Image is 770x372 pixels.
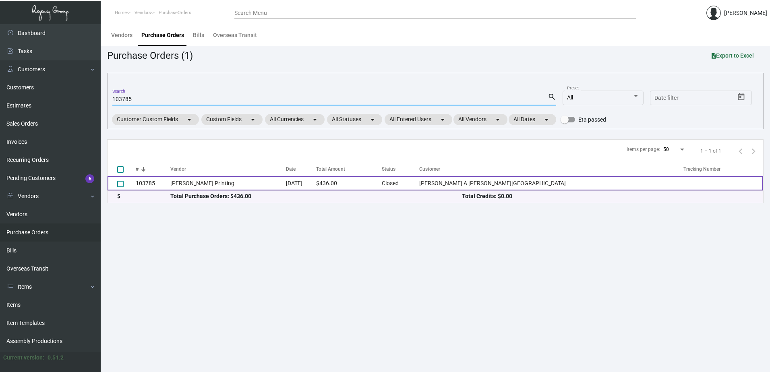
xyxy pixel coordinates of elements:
[213,31,257,39] div: Overseas Transit
[734,145,747,157] button: Previous page
[382,165,395,173] div: Status
[567,94,573,101] span: All
[683,165,720,173] div: Tracking Number
[627,146,660,153] div: Items per page:
[136,165,139,173] div: #
[712,52,754,59] span: Export to Excel
[170,165,186,173] div: Vendor
[683,165,763,173] div: Tracking Number
[382,165,420,173] div: Status
[286,165,296,173] div: Date
[706,6,721,20] img: admin@bootstrapmaster.com
[747,145,760,157] button: Next page
[286,176,317,190] td: [DATE]
[136,165,170,173] div: #
[509,114,556,125] mat-chip: All Dates
[170,192,462,200] div: Total Purchase Orders: $436.00
[663,147,669,152] span: 50
[193,31,204,39] div: Bills
[316,165,345,173] div: Total Amount
[112,114,199,125] mat-chip: Customer Custom Fields
[385,114,452,125] mat-chip: All Entered Users
[548,92,556,102] mat-icon: search
[578,115,606,124] span: Eta passed
[438,115,447,124] mat-icon: arrow_drop_down
[107,48,193,63] div: Purchase Orders (1)
[248,115,258,124] mat-icon: arrow_drop_down
[159,10,191,15] span: PurchaseOrders
[316,176,381,190] td: $436.00
[700,147,721,155] div: 1 – 1 of 1
[705,48,760,63] button: Export to Excel
[654,95,679,101] input: Start date
[663,147,686,153] mat-select: Items per page:
[453,114,507,125] mat-chip: All Vendors
[462,192,753,200] div: Total Credits: $0.00
[286,165,317,173] div: Date
[724,9,767,17] div: [PERSON_NAME]
[135,10,151,15] span: Vendors
[170,165,286,173] div: Vendor
[316,165,381,173] div: Total Amount
[419,176,683,190] td: [PERSON_NAME] A [PERSON_NAME][GEOGRAPHIC_DATA]
[111,31,132,39] div: Vendors
[542,115,551,124] mat-icon: arrow_drop_down
[3,353,44,362] div: Current version:
[327,114,382,125] mat-chip: All Statuses
[48,353,64,362] div: 0.51.2
[115,10,127,15] span: Home
[201,114,263,125] mat-chip: Custom Fields
[493,115,503,124] mat-icon: arrow_drop_down
[735,91,748,103] button: Open calendar
[184,115,194,124] mat-icon: arrow_drop_down
[170,176,286,190] td: [PERSON_NAME] Printing
[419,165,440,173] div: Customer
[368,115,377,124] mat-icon: arrow_drop_down
[310,115,320,124] mat-icon: arrow_drop_down
[382,176,420,190] td: Closed
[136,176,170,190] td: 103785
[117,192,170,200] div: $
[265,114,325,125] mat-chip: All Currencies
[686,95,725,101] input: End date
[419,165,683,173] div: Customer
[141,31,184,39] div: Purchase Orders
